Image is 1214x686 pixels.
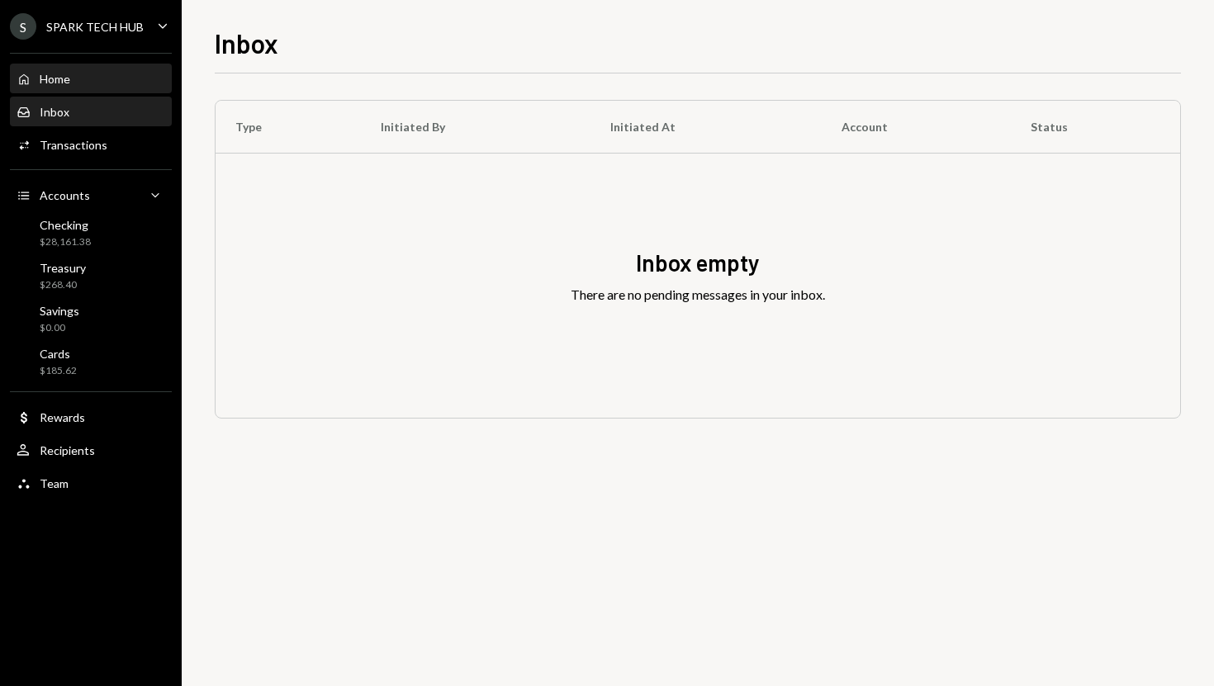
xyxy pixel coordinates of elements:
div: $185.62 [40,364,77,378]
div: $28,161.38 [40,235,91,249]
a: Accounts [10,180,172,210]
a: Savings$0.00 [10,299,172,338]
div: Treasury [40,261,86,275]
div: Transactions [40,138,107,152]
div: Team [40,476,69,490]
div: Recipients [40,443,95,457]
div: S [10,13,36,40]
h1: Inbox [215,26,278,59]
th: Initiated By [361,101,590,154]
th: Type [216,101,361,154]
a: Treasury$268.40 [10,256,172,296]
a: Transactions [10,130,172,159]
a: Inbox [10,97,172,126]
div: Inbox [40,105,69,119]
div: Accounts [40,188,90,202]
a: Cards$185.62 [10,342,172,381]
div: Inbox empty [636,247,760,279]
a: Home [10,64,172,93]
a: Rewards [10,402,172,432]
div: $268.40 [40,278,86,292]
a: Checking$28,161.38 [10,213,172,253]
th: Status [1011,101,1180,154]
div: Savings [40,304,79,318]
div: Rewards [40,410,85,424]
div: Checking [40,218,91,232]
a: Team [10,468,172,498]
div: SPARK TECH HUB [46,20,144,34]
div: Home [40,72,70,86]
a: Recipients [10,435,172,465]
th: Account [822,101,1011,154]
th: Initiated At [590,101,822,154]
div: Cards [40,347,77,361]
div: $0.00 [40,321,79,335]
div: There are no pending messages in your inbox. [571,285,825,305]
